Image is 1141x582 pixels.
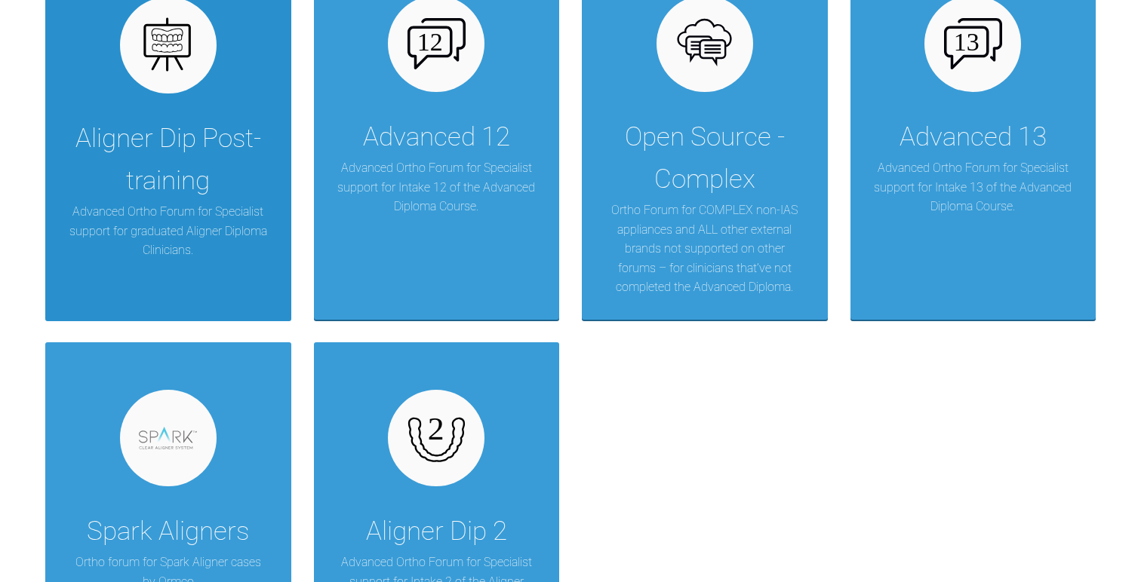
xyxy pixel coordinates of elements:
div: Aligner Dip 2 [366,510,507,553]
p: Advanced Ortho Forum for Specialist support for Intake 13 of the Advanced Diploma Course. [873,158,1074,216]
div: Aligner Dip Post-training [68,118,269,202]
p: Advanced Ortho Forum for Specialist support for Intake 12 of the Advanced Diploma Course. [337,158,537,216]
div: Advanced 12 [363,116,510,158]
img: advanced-13.47c9b60d.svg [944,18,1002,69]
img: aligner-diploma-2.b6fe054d.svg [407,409,466,467]
p: Ortho Forum for COMPLEX non-IAS appliances and ALL other external brands not supported on other f... [604,201,805,297]
div: Advanced 13 [900,116,1047,158]
div: Spark Aligners [87,510,249,553]
img: advanced-12.503f70cd.svg [407,18,466,69]
img: spark.ce82febc.svg [139,427,197,449]
img: aligner-diploma.90870aee.svg [139,17,197,75]
img: opensource.6e495855.svg [675,15,733,73]
div: Open Source - Complex [604,116,805,201]
p: Advanced Ortho Forum for Specialist support for graduated Aligner Diploma Clinicians. [68,202,269,260]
